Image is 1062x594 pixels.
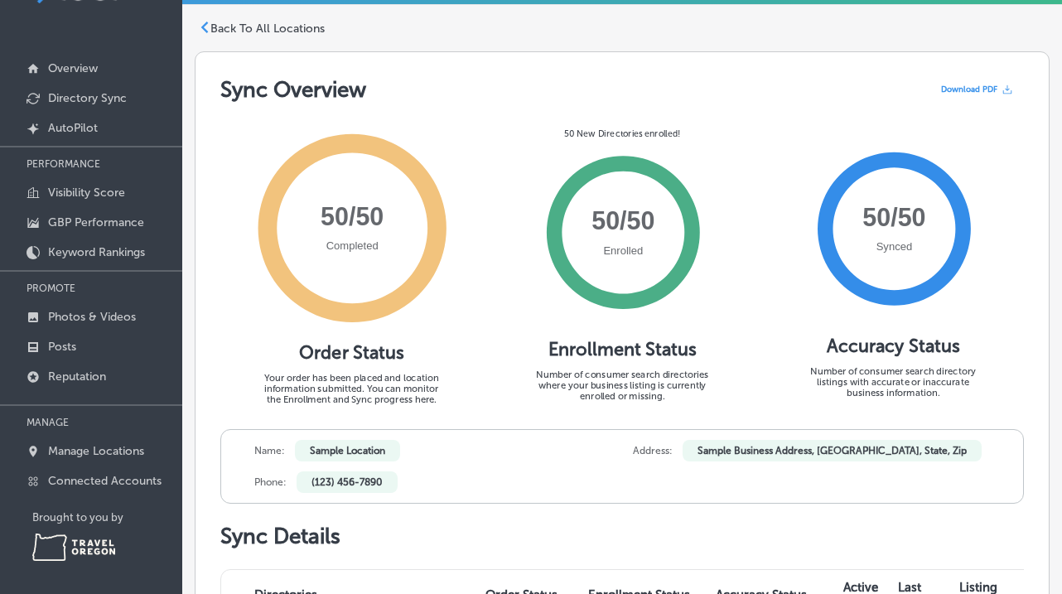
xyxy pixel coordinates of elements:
span: Download PDF [941,85,997,94]
label: Name: [254,445,285,456]
p: Overview [48,61,98,75]
p: Sample Location [295,440,400,461]
p: 50 New Directories enrolled! [564,128,681,142]
h1: Enrollment Status [548,338,697,360]
p: GBP Performance [48,215,144,229]
p: Sample Business Address, [GEOGRAPHIC_DATA], State, Zip [683,440,982,461]
p: (123) 456-7890 [297,471,398,493]
h1: Order Status [299,340,403,363]
p: Your order has been placed and location information submitted. You can monitor the Enrollment and... [262,372,442,404]
p: Posts [48,340,76,354]
p: Connected Accounts [48,474,162,488]
p: Number of consumer search directory listings with accurate or inaccurate business information. [803,365,982,398]
h1: Sync Details [220,524,1024,549]
h1: Accuracy Status [827,335,960,357]
p: Keyword Rankings [48,245,145,259]
label: Address: [633,445,673,456]
p: Reputation [48,369,106,384]
p: Visibility Score [48,186,125,200]
p: Number of consumer search directories where your business listing is currently enrolled or missing. [532,369,712,401]
p: Back To All Locations [210,22,325,36]
p: Directory Sync [48,91,127,105]
h1: Sync Overview [220,77,366,103]
label: Phone: [254,476,287,488]
a: Back To All Locations [199,22,325,36]
img: Travel Oregon [32,534,115,561]
p: AutoPilot [48,121,98,135]
p: Photos & Videos [48,310,136,324]
p: Manage Locations [48,444,144,458]
p: Brought to you by [32,511,182,524]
